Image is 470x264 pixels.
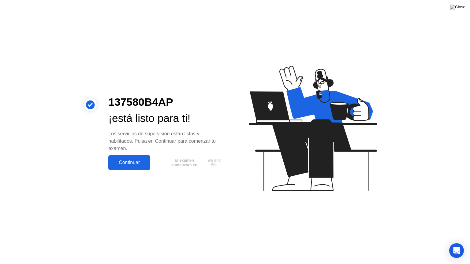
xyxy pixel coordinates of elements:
img: Close [450,5,465,9]
div: Continuar [110,160,148,165]
button: El examen comenzará en9m and 58s [153,157,225,168]
div: Open Intercom Messenger [449,243,464,258]
div: Los servicios de supervisión están listos y habilitados. Pulsa en Continuar para comenzar tu examen. [108,130,225,152]
span: 9m and 58s [205,158,223,167]
button: Continuar [108,155,150,170]
div: 137580B4AP [108,94,225,110]
div: ¡está listo para ti! [108,110,225,127]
